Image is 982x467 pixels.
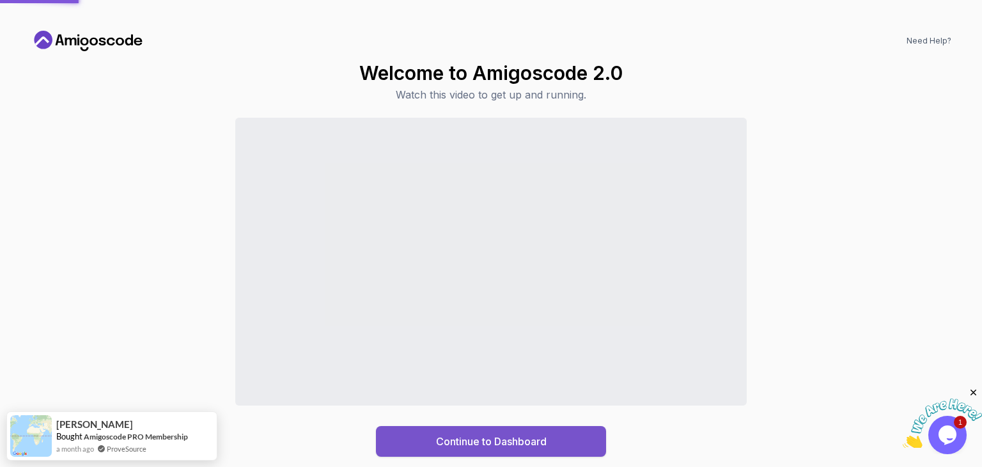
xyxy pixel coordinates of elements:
[56,431,82,441] span: Bought
[56,443,94,454] span: a month ago
[10,415,52,457] img: provesource social proof notification image
[56,419,133,430] span: [PERSON_NAME]
[359,61,623,84] h1: Welcome to Amigoscode 2.0
[907,36,951,46] a: Need Help?
[359,87,623,102] p: Watch this video to get up and running.
[903,387,982,448] iframe: chat widget
[436,434,547,449] div: Continue to Dashboard
[84,432,188,441] a: Amigoscode PRO Membership
[235,118,747,406] iframe: Sales Video
[107,443,146,454] a: ProveSource
[376,426,606,457] button: Continue to Dashboard
[31,31,146,51] a: Home link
